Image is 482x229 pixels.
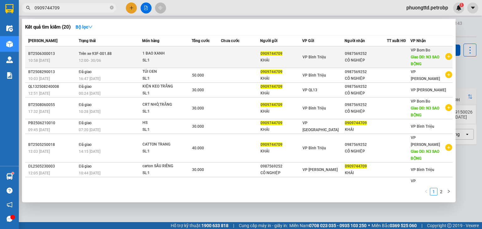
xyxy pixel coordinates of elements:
div: CÔ NGHIỆP [345,148,387,155]
span: 0909744709 [260,84,282,89]
span: Trạng thái [79,39,96,43]
div: BT2508290013 [28,69,77,75]
span: Đã giao [79,84,92,89]
li: Next Page [445,188,453,195]
img: warehouse-icon [6,173,13,180]
span: Người gửi [260,39,277,43]
span: 12:51 [DATE] [28,91,50,96]
span: VP QL13 [303,88,317,92]
img: solution-icon [6,72,13,79]
li: Previous Page [422,188,430,195]
span: 07:20 [DATE] [79,128,100,132]
span: 0909744709 [260,70,282,74]
span: 10:28 [DATE] [79,109,100,114]
div: KHẢI [345,170,387,176]
div: KHẢI [260,90,302,97]
span: plus-circle [445,144,452,151]
span: Đã giao [79,164,92,168]
span: plus-circle [445,71,452,78]
img: warehouse-icon [6,41,13,47]
span: 09:45 [DATE] [28,128,50,132]
div: KHẢI [260,148,302,155]
button: Bộ lọcdown [71,22,98,32]
div: SL: 1 [142,126,190,133]
span: question-circle [7,188,13,194]
span: Món hàng [142,39,159,43]
button: right [445,188,453,195]
div: 0987569252 [345,51,387,57]
div: 0987569252 [345,102,387,108]
div: KHẢI [260,75,302,82]
div: KIỆN KEO TRẮNG [142,83,190,90]
span: 30.000 [192,124,204,129]
div: CRT NHỎ,TRẮNG [142,101,190,108]
span: Trên xe 93F-001.88 [79,51,112,56]
span: VP [PERSON_NAME] [411,88,446,92]
span: Đã giao [79,70,92,74]
span: 50.000 [192,73,204,77]
img: logo-vxr [5,4,13,13]
span: [PERSON_NAME] [28,39,57,43]
div: 0987569252 [345,83,387,90]
span: 17:32 [DATE] [28,109,50,114]
span: VP Bình Triệu [303,146,326,150]
span: 40.000 [192,146,204,150]
span: 30.000 [192,168,204,172]
span: close-circle [110,6,114,9]
span: Giao DĐ: N3 SAO BỘNG [411,149,440,161]
img: warehouse-icon [6,25,13,32]
span: down [88,25,93,29]
span: 0909744709 [260,51,282,56]
div: KHẢI [260,57,302,64]
span: 10:58 [DATE] [28,58,50,63]
span: Chưa cước [221,39,239,43]
div: CÔ NGHIỆP [345,90,387,97]
span: VP [PERSON_NAME] [411,70,440,81]
span: 00:24 [DATE] [79,91,100,96]
span: Đã giao [79,103,92,107]
a: 2 [438,188,445,195]
span: message [7,216,13,222]
div: 0987569252 [345,69,387,75]
div: CÔ NGHIỆP [260,170,302,176]
div: QL132508240008 [28,83,77,90]
span: 10:44 [DATE] [79,171,100,175]
span: close-circle [110,5,114,11]
span: VP Bình Triệu [411,124,434,129]
img: warehouse-icon [6,56,13,63]
span: 30.000 [192,88,204,92]
sup: 1 [12,172,14,174]
span: Đã giao [79,142,92,147]
div: TÚI ĐEN [142,68,190,75]
span: 0909744709 [345,121,367,125]
span: Người nhận [345,39,365,43]
strong: Bộ lọc [76,24,93,29]
div: SL: 1 [142,57,190,64]
span: notification [7,202,13,208]
span: VP [GEOGRAPHIC_DATA] [303,121,339,132]
span: TT xuất HĐ [387,39,406,43]
div: SL: 1 [142,170,190,177]
div: 1 BAO XANH [142,50,190,57]
span: VP Bom Bo [411,48,430,52]
span: plus-circle [445,104,452,111]
div: SL: 1 [142,75,190,82]
span: VP [PERSON_NAME] [411,136,440,147]
a: 1 [430,188,437,195]
span: Đã giao [79,121,92,125]
div: BT2506300013 [28,51,77,57]
span: VP [PERSON_NAME] [411,179,440,190]
div: PB2506210010 [28,120,77,126]
span: 0909744709 [260,121,282,125]
span: VP Bom Bo [411,99,430,104]
li: 2 [437,188,445,195]
span: VP [PERSON_NAME] [303,168,338,172]
div: 0987569252 [345,141,387,148]
div: BT2505250018 [28,141,77,148]
div: CÔ NGHIỆP [345,57,387,64]
span: plus-circle [445,53,452,60]
span: 10:03 [DATE] [28,77,50,81]
span: VP Bình Triệu [303,106,326,110]
div: SL: 1 [142,148,190,155]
